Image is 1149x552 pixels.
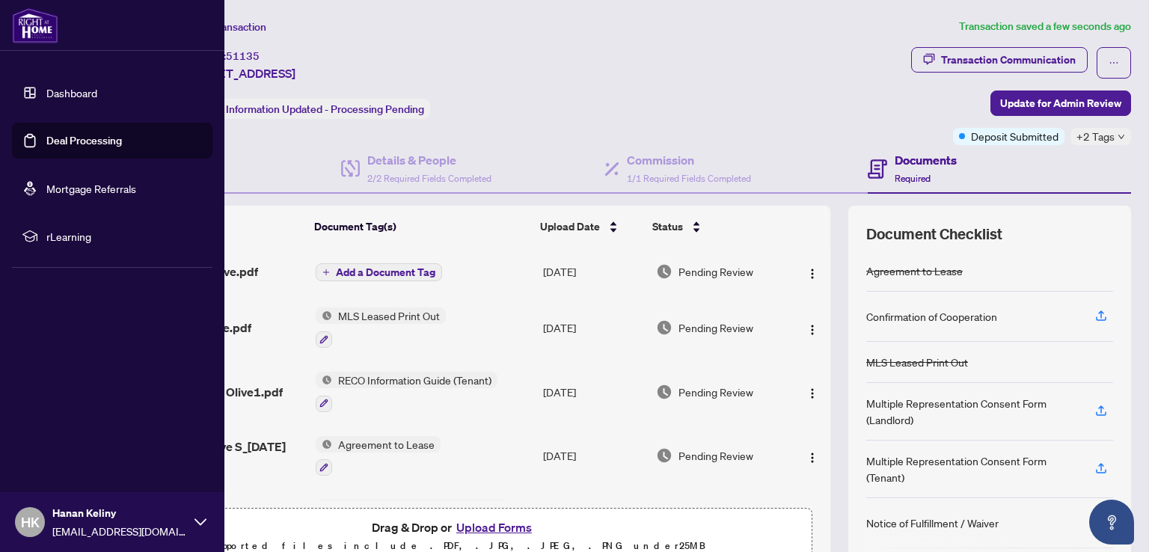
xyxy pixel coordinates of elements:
button: Update for Admin Review [990,91,1131,116]
span: Upload Date [540,218,600,235]
div: Notice of Fulfillment / Waiver [866,515,999,531]
span: HK [21,512,40,533]
button: Logo [800,316,824,340]
span: [STREET_ADDRESS] [186,64,295,82]
th: Document Tag(s) [308,206,535,248]
th: Status [646,206,786,248]
img: Logo [806,387,818,399]
h4: Documents [895,151,957,169]
span: 2/2 Required Fields Completed [367,173,491,184]
span: down [1118,133,1125,141]
th: Upload Date [534,206,646,248]
h4: Details & People [367,151,491,169]
a: Dashboard [46,86,97,99]
div: Confirmation of Cooperation [866,308,997,325]
img: Document Status [656,263,672,280]
button: Upload Forms [452,518,536,537]
span: Pending Review [678,263,753,280]
button: Logo [800,444,824,467]
button: Open asap [1089,500,1134,545]
img: Logo [806,452,818,464]
span: Hanan Keliny [52,505,187,521]
span: 1/1 Required Fields Completed [627,173,751,184]
a: Deal Processing [46,134,122,147]
td: [DATE] [537,488,650,552]
span: plus [322,269,330,276]
span: +2 Tags [1076,128,1115,145]
div: Multiple Representation Consent Form (Tenant) [866,453,1077,485]
span: MLS Leased Print Out [332,307,446,324]
span: Document Checklist [866,224,1002,245]
span: Status [652,218,683,235]
span: Required [895,173,931,184]
button: Status IconRECO Information Guide (Tenant) [316,372,497,412]
img: Logo [806,324,818,336]
div: Transaction Communication [941,48,1076,72]
td: [DATE] [537,248,650,295]
img: Status Icon [316,372,332,388]
img: Status Icon [316,500,332,516]
span: Pending Review [678,384,753,400]
span: rLearning [46,228,202,245]
img: Document Status [656,447,672,464]
span: Add a Document Tag [336,267,435,277]
div: Agreement to Lease [866,263,963,279]
button: Add a Document Tag [316,263,442,281]
span: [EMAIL_ADDRESS][DOMAIN_NAME] [52,523,187,539]
span: Information Updated - Processing Pending [226,102,424,116]
img: logo [12,7,58,43]
span: Drag & Drop or [372,518,536,537]
button: Logo [800,380,824,404]
img: Status Icon [316,307,332,324]
h4: Commission [627,151,751,169]
button: Status IconAgreement to Lease [316,436,441,476]
span: View Transaction [186,20,266,34]
span: RECO Information Guide (Tenant) [332,372,497,388]
span: ellipsis [1109,58,1119,68]
span: Deposit Submitted [971,128,1058,144]
td: [DATE] [537,360,650,424]
img: Document Status [656,384,672,400]
img: Status Icon [316,436,332,453]
div: Status: [186,99,430,119]
button: Logo [800,260,824,283]
article: Transaction saved a few seconds ago [959,18,1131,35]
div: Multiple Representation Consent Form (Landlord) [866,395,1077,428]
span: Update for Admin Review [1000,91,1121,115]
button: Status Icon212 Amendment to Listing Agreement - Authority to Offer for Lease Price Change/Extensi... [316,500,509,540]
button: Status IconMLS Leased Print Out [316,307,446,348]
span: Pending Review [678,319,753,336]
td: [DATE] [537,295,650,360]
span: Pending Review [678,447,753,464]
img: Logo [806,268,818,280]
span: 51135 [226,49,260,63]
span: Agreement to Lease [332,436,441,453]
div: MLS Leased Print Out [866,354,968,370]
a: Mortgage Referrals [46,182,136,195]
button: Add a Document Tag [316,263,442,282]
td: [DATE] [537,424,650,488]
img: Document Status [656,319,672,336]
span: 212 Amendment to Listing Agreement - Authority to Offer for Lease Price Change/Extension/Amendmen... [332,500,509,516]
button: Transaction Communication [911,47,1088,73]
